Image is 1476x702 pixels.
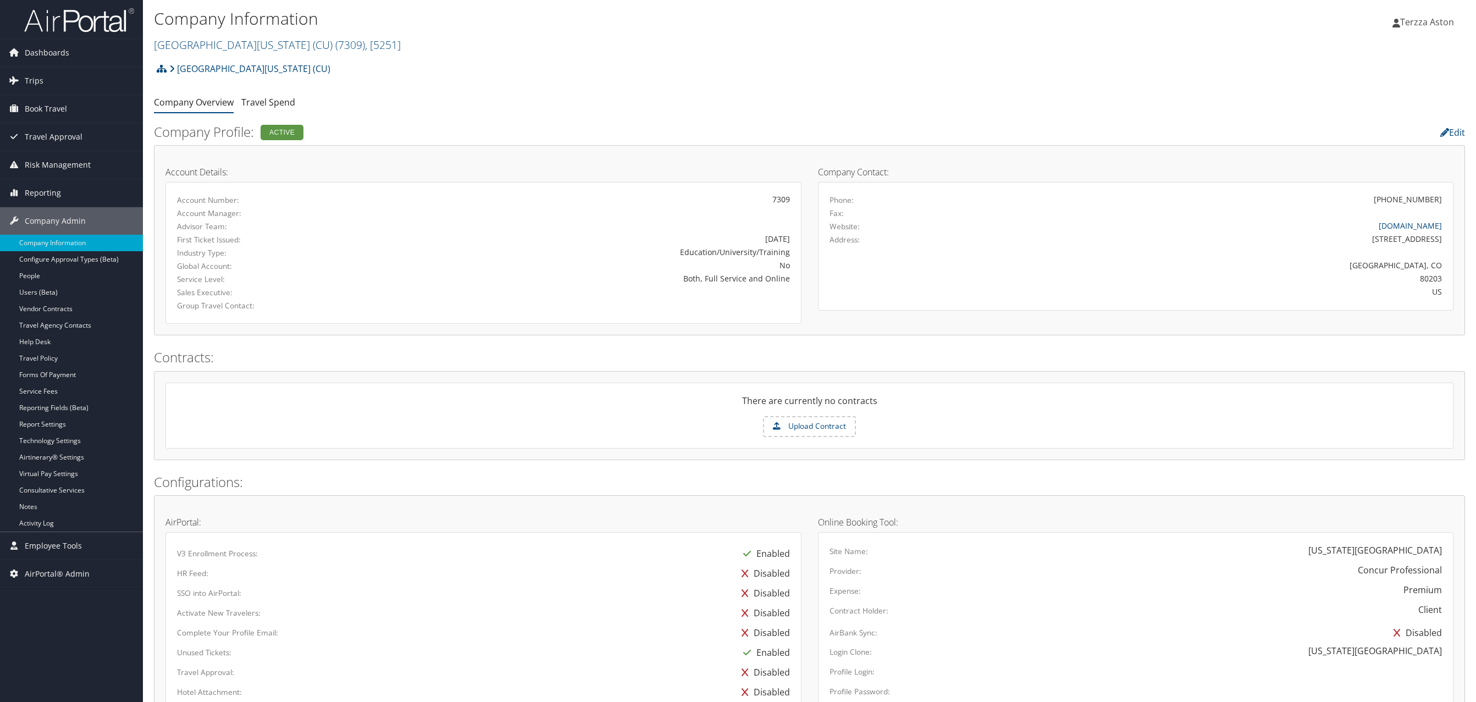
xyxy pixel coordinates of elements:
div: Both, Full Service and Online [387,273,790,284]
h2: Configurations: [154,473,1465,491]
a: Edit [1440,126,1465,139]
span: Travel Approval [25,123,82,151]
label: Fax: [830,208,844,219]
div: Premium [1403,583,1442,596]
span: , [ 5251 ] [365,37,401,52]
img: airportal-logo.png [24,7,134,33]
label: Complete Your Profile Email: [177,627,278,638]
div: [PHONE_NUMBER] [1374,194,1442,205]
h2: Company Profile: [154,123,1022,141]
label: Profile Password: [830,686,890,697]
div: [US_STATE][GEOGRAPHIC_DATA] [1308,644,1442,657]
label: HR Feed: [177,568,208,579]
div: Disabled [736,662,790,682]
label: Website: [830,221,860,232]
label: V3 Enrollment Process: [177,548,258,559]
h2: Contracts: [154,348,1465,367]
a: Travel Spend [241,96,295,108]
div: Disabled [736,623,790,643]
a: [DOMAIN_NAME] [1379,220,1442,231]
a: [GEOGRAPHIC_DATA][US_STATE] (CU) [154,37,401,52]
div: Client [1418,603,1442,616]
div: [US_STATE][GEOGRAPHIC_DATA] [1308,544,1442,557]
div: Disabled [1388,623,1442,643]
label: Advisor Team: [177,221,370,232]
label: Address: [830,234,860,245]
label: Upload Contract [764,417,855,436]
span: Employee Tools [25,532,82,560]
span: Reporting [25,179,61,207]
span: Terzza Aston [1400,16,1454,28]
label: Account Number: [177,195,370,206]
div: US [987,286,1442,297]
label: Sales Executive: [177,287,370,298]
div: Disabled [736,603,790,623]
div: Active [261,125,303,140]
div: Disabled [736,563,790,583]
div: Education/University/Training [387,246,790,258]
h1: Company Information [154,7,1028,30]
label: Profile Login: [830,666,875,677]
span: Trips [25,67,43,95]
div: [GEOGRAPHIC_DATA], CO [987,259,1442,271]
label: Phone: [830,195,854,206]
span: AirPortal® Admin [25,560,90,588]
div: [DATE] [387,233,790,245]
label: SSO into AirPortal: [177,588,241,599]
div: Disabled [736,583,790,603]
div: 80203 [987,273,1442,284]
div: There are currently no contracts [166,394,1453,416]
label: AirBank Sync: [830,627,877,638]
label: Unused Tickets: [177,647,231,658]
h4: Company Contact: [818,168,1454,176]
a: [GEOGRAPHIC_DATA][US_STATE] (CU) [169,58,330,80]
label: Contract Holder: [830,605,888,616]
span: Dashboards [25,39,69,67]
label: Travel Approval: [177,667,234,678]
span: Book Travel [25,95,67,123]
a: Company Overview [154,96,234,108]
div: No [387,259,790,271]
label: Provider: [830,566,861,577]
h4: Account Details: [165,168,801,176]
div: Enabled [738,544,790,563]
div: Disabled [736,682,790,702]
label: First Ticket Issued: [177,234,370,245]
span: ( 7309 ) [335,37,365,52]
label: Hotel Attachment: [177,687,242,698]
label: Service Level: [177,274,370,285]
label: Site Name: [830,546,868,557]
div: Concur Professional [1358,563,1442,577]
h4: Online Booking Tool: [818,518,1454,527]
label: Global Account: [177,261,370,272]
label: Account Manager: [177,208,370,219]
label: Expense: [830,585,861,596]
label: Group Travel Contact: [177,300,370,311]
div: 7309 [387,194,790,205]
span: Risk Management [25,151,91,179]
label: Login Clone: [830,646,872,657]
a: Terzza Aston [1392,5,1465,38]
label: Industry Type: [177,247,370,258]
div: [STREET_ADDRESS] [987,233,1442,245]
h4: AirPortal: [165,518,801,527]
label: Activate New Travelers: [177,607,261,618]
div: Enabled [738,643,790,662]
span: Company Admin [25,207,86,235]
